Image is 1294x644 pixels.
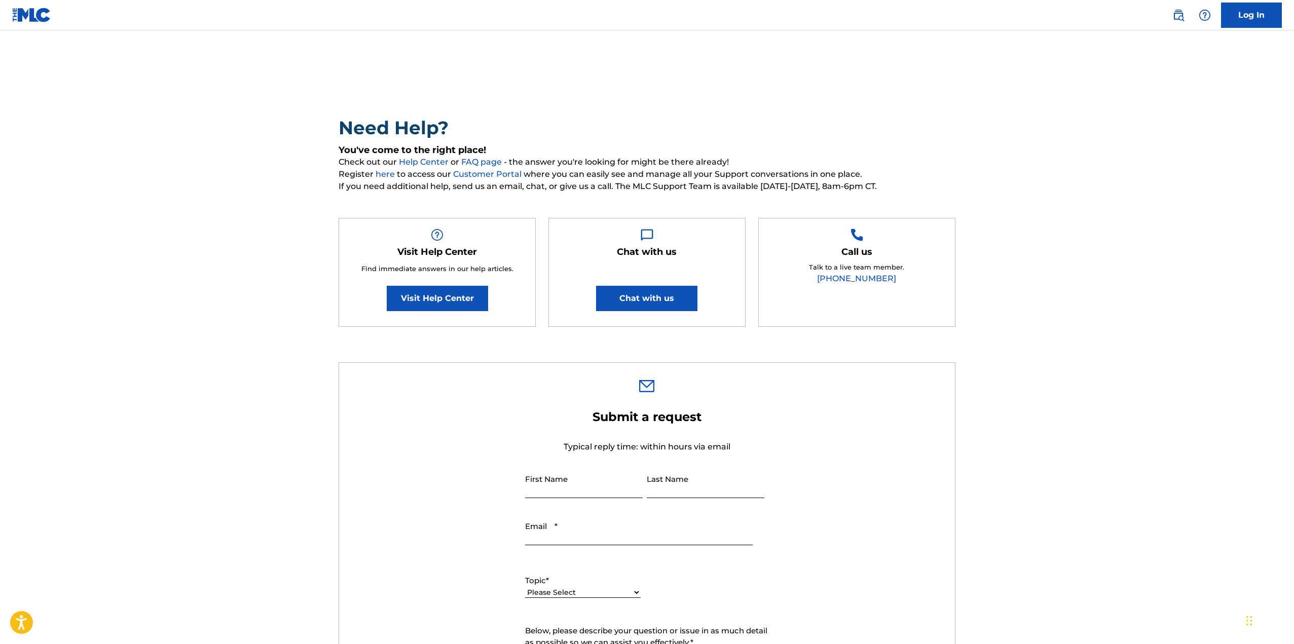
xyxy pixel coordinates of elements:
h2: Need Help? [339,117,955,139]
a: Visit Help Center [387,286,488,311]
a: [PHONE_NUMBER] [817,274,896,283]
button: Chat with us [596,286,697,311]
img: search [1172,9,1185,21]
p: Talk to a live team member. [809,262,904,273]
iframe: Chat Widget [1067,237,1294,644]
a: Customer Portal [453,169,524,179]
a: Help Center [399,157,451,167]
span: If you need additional help, send us an email, chat, or give us a call. The MLC Support Team is a... [339,180,955,193]
img: Help Box Image [851,229,863,241]
span: Find immediate answers in our help articles. [361,264,513,273]
div: Widget de chat [1067,237,1294,644]
div: Arrastrar [1246,605,1252,636]
span: Check out our or - the answer you're looking for might be there already! [339,156,955,168]
a: Log In [1221,3,1282,28]
img: Help Box Image [641,229,653,241]
span: Topic [525,576,546,585]
h5: Visit Help Center [397,246,477,258]
img: help [1199,9,1211,21]
a: Public Search [1168,5,1189,25]
span: Register to access our where you can easily see and manage all your Support conversations in one ... [339,168,955,180]
div: Help [1195,5,1215,25]
h5: Chat with us [617,246,677,258]
img: Help Box Image [431,229,443,241]
h5: Call us [841,246,872,258]
a: FAQ page [461,157,504,167]
h5: You've come to the right place! [339,144,955,156]
img: MLC Logo [12,8,51,22]
h2: Submit a request [525,409,768,425]
span: Typical reply time: within hours via email [564,442,730,451]
a: here [376,169,397,179]
img: 0ff00501b51b535a1dc6.svg [639,380,654,392]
